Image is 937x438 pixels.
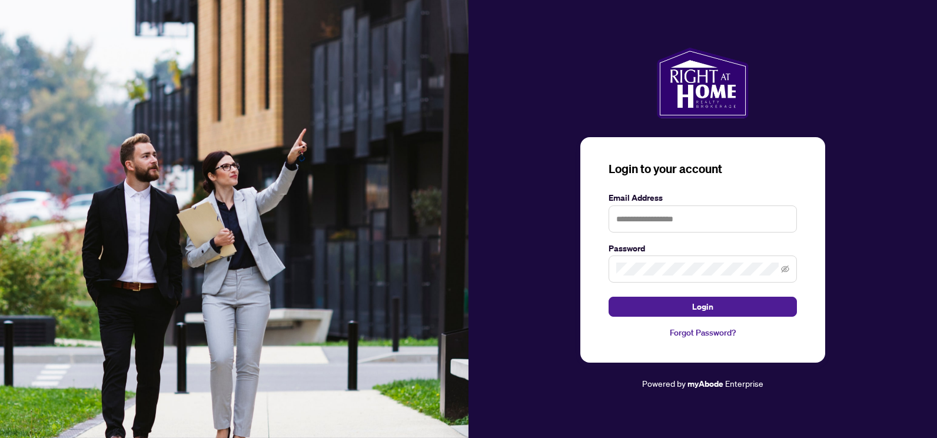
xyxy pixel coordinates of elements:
h3: Login to your account [609,161,797,177]
span: Powered by [642,378,686,389]
button: Login [609,297,797,317]
a: Forgot Password? [609,326,797,339]
label: Password [609,242,797,255]
a: myAbode [687,377,723,390]
img: ma-logo [657,48,748,118]
span: eye-invisible [781,265,789,273]
label: Email Address [609,191,797,204]
span: Login [692,297,713,316]
span: Enterprise [725,378,763,389]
